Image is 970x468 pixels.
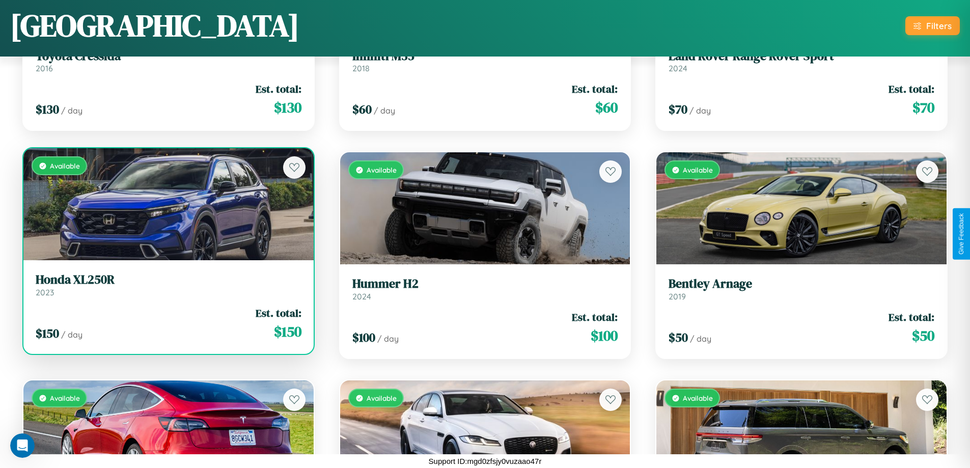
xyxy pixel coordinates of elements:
[352,101,372,118] span: $ 60
[912,325,934,346] span: $ 50
[61,105,82,116] span: / day
[572,310,618,324] span: Est. total:
[591,325,618,346] span: $ 100
[36,63,53,73] span: 2016
[367,394,397,402] span: Available
[889,81,934,96] span: Est. total:
[374,105,395,116] span: / day
[352,277,618,291] h3: Hummer H2
[690,334,711,344] span: / day
[669,49,934,64] h3: Land Rover Range Rover Sport
[256,306,301,320] span: Est. total:
[669,49,934,74] a: Land Rover Range Rover Sport2024
[572,81,618,96] span: Est. total:
[36,272,301,297] a: Honda XL250R2023
[683,166,713,174] span: Available
[352,49,618,74] a: Infiniti M352018
[669,63,687,73] span: 2024
[926,20,952,31] div: Filters
[429,454,542,468] p: Support ID: mgd0zfsjy0vuzaao47r
[50,394,80,402] span: Available
[256,81,301,96] span: Est. total:
[36,49,301,74] a: Toyota Cressida2016
[669,101,687,118] span: $ 70
[669,291,686,301] span: 2019
[912,97,934,118] span: $ 70
[36,325,59,342] span: $ 150
[958,213,965,255] div: Give Feedback
[352,329,375,346] span: $ 100
[689,105,711,116] span: / day
[36,287,54,297] span: 2023
[669,329,688,346] span: $ 50
[50,161,80,170] span: Available
[367,166,397,174] span: Available
[889,310,934,324] span: Est. total:
[352,277,618,301] a: Hummer H22024
[61,329,82,340] span: / day
[36,101,59,118] span: $ 130
[377,334,399,344] span: / day
[669,277,934,301] a: Bentley Arnage2019
[683,394,713,402] span: Available
[274,321,301,342] span: $ 150
[352,63,370,73] span: 2018
[595,97,618,118] span: $ 60
[10,433,35,458] iframe: Intercom live chat
[36,272,301,287] h3: Honda XL250R
[669,277,934,291] h3: Bentley Arnage
[10,5,299,46] h1: [GEOGRAPHIC_DATA]
[905,16,960,35] button: Filters
[352,291,371,301] span: 2024
[274,97,301,118] span: $ 130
